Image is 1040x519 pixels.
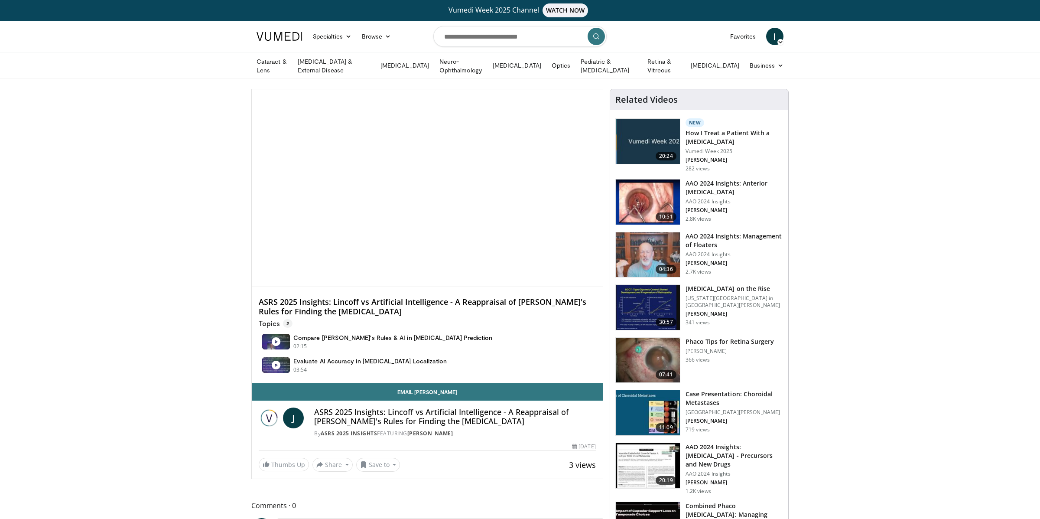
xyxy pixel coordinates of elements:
a: 20:19 AAO 2024 Insights: [MEDICAL_DATA] - Precursors and New Drugs AAO 2024 Insights [PERSON_NAME... [615,443,783,495]
p: [PERSON_NAME] [686,207,783,214]
p: 2.8K views [686,215,711,222]
a: [MEDICAL_DATA] [375,57,434,74]
a: [PERSON_NAME] [407,430,453,437]
p: [PERSON_NAME] [686,260,783,267]
a: Neuro-Ophthalmology [434,57,487,75]
h3: How I Treat a Patient With a [MEDICAL_DATA] [686,129,783,146]
span: 11:09 [656,423,676,432]
span: Comments 0 [251,500,603,511]
span: 07:41 [656,370,676,379]
h4: Evaluate AI Accuracy in [MEDICAL_DATA] Localization [293,357,447,365]
p: [GEOGRAPHIC_DATA][PERSON_NAME] [686,409,783,416]
p: New [686,118,705,127]
p: [PERSON_NAME] [686,310,783,317]
h4: ASRS 2025 Insights: Lincoff vs Artificial Intelligence - A Reappraisal of [PERSON_NAME]'s Rules f... [314,408,596,426]
h3: Case Presentation: Choroidal Metastases [686,390,783,407]
a: Thumbs Up [259,458,309,471]
p: AAO 2024 Insights [686,470,783,477]
p: [PERSON_NAME] [686,348,774,355]
h3: AAO 2024 Insights: Management of Floaters [686,232,783,249]
a: 30:57 [MEDICAL_DATA] on the Rise [US_STATE][GEOGRAPHIC_DATA] in [GEOGRAPHIC_DATA][PERSON_NAME] [P... [615,284,783,330]
a: Specialties [308,28,357,45]
a: Favorites [725,28,761,45]
div: [DATE] [572,443,595,450]
button: Save to [356,458,400,472]
a: [MEDICAL_DATA] [686,57,744,74]
p: AAO 2024 Insights [686,251,783,258]
h3: AAO 2024 Insights: Anterior [MEDICAL_DATA] [686,179,783,196]
a: Email [PERSON_NAME] [252,383,603,401]
a: ASRS 2025 Insights [321,430,377,437]
img: 9cedd946-ce28-4f52-ae10-6f6d7f6f31c7.150x105_q85_crop-smart_upscale.jpg [616,390,680,435]
span: 3 views [569,460,596,470]
p: 02:15 [293,343,307,350]
a: 11:09 Case Presentation: Choroidal Metastases [GEOGRAPHIC_DATA][PERSON_NAME] [PERSON_NAME] 719 views [615,390,783,436]
a: Pediatric & [MEDICAL_DATA] [575,57,642,75]
p: [PERSON_NAME] [686,479,783,486]
span: 30:57 [656,318,676,326]
h4: Compare [PERSON_NAME]'s Rules & AI in [MEDICAL_DATA] Prediction [293,334,492,342]
img: ASRS 2025 Insights [259,408,279,428]
a: Business [744,57,789,74]
a: Browse [357,28,396,45]
img: 2b0bc81e-4ab6-4ab1-8b29-1f6153f15110.150x105_q85_crop-smart_upscale.jpg [616,338,680,383]
p: 1.2K views [686,488,711,495]
p: AAO 2024 Insights [686,198,783,205]
button: Share [312,458,353,472]
a: 10:51 AAO 2024 Insights: Anterior [MEDICAL_DATA] AAO 2024 Insights [PERSON_NAME] 2.8K views [615,179,783,225]
h4: ASRS 2025 Insights: Lincoff vs Artificial Intelligence - A Reappraisal of [PERSON_NAME]'s Rules f... [259,297,596,316]
img: VuMedi Logo [257,32,302,41]
p: 719 views [686,426,710,433]
img: 02d29458-18ce-4e7f-be78-7423ab9bdffd.jpg.150x105_q85_crop-smart_upscale.jpg [616,119,680,164]
a: J [283,408,304,428]
p: Vumedi Week 2025 [686,148,783,155]
div: By FEATURING [314,430,596,437]
p: [PERSON_NAME] [686,418,783,424]
p: 341 views [686,319,710,326]
a: Retina & Vitreous [642,57,686,75]
img: 4ce8c11a-29c2-4c44-a801-4e6d49003971.150x105_q85_crop-smart_upscale.jpg [616,285,680,330]
a: Optics [546,57,575,74]
a: [MEDICAL_DATA] [487,57,546,74]
p: 03:54 [293,366,307,374]
span: 2 [283,319,292,328]
a: [MEDICAL_DATA] & External Disease [292,57,375,75]
p: 282 views [686,165,710,172]
p: Topics [259,319,292,328]
a: I [766,28,783,45]
span: 04:36 [656,265,676,274]
img: 8e655e61-78ac-4b3e-a4e7-f43113671c25.150x105_q85_crop-smart_upscale.jpg [616,232,680,277]
p: 2.7K views [686,268,711,275]
span: WATCH NOW [543,3,588,17]
a: 20:24 New How I Treat a Patient With a [MEDICAL_DATA] Vumedi Week 2025 [PERSON_NAME] 282 views [615,118,783,172]
a: 07:41 Phaco Tips for Retina Surgery [PERSON_NAME] 366 views [615,337,783,383]
p: 366 views [686,356,710,363]
a: Vumedi Week 2025 ChannelWATCH NOW [258,3,782,17]
p: [PERSON_NAME] [686,157,783,163]
img: df587403-7b55-4f98-89e9-21b63a902c73.150x105_q85_crop-smart_upscale.jpg [616,443,680,488]
input: Search topics, interventions [433,26,607,47]
a: 04:36 AAO 2024 Insights: Management of Floaters AAO 2024 Insights [PERSON_NAME] 2.7K views [615,232,783,278]
img: fd942f01-32bb-45af-b226-b96b538a46e6.150x105_q85_crop-smart_upscale.jpg [616,180,680,225]
span: 20:19 [656,476,676,485]
h4: Related Videos [615,95,678,105]
video-js: Video Player [252,89,603,287]
h3: AAO 2024 Insights: [MEDICAL_DATA] - Precursors and New Drugs [686,443,783,469]
h3: Phaco Tips for Retina Surgery [686,337,774,346]
span: 10:51 [656,212,676,221]
a: Cataract & Lens [251,57,292,75]
span: 20:24 [656,152,676,160]
p: [US_STATE][GEOGRAPHIC_DATA] in [GEOGRAPHIC_DATA][PERSON_NAME] [686,295,783,309]
h3: [MEDICAL_DATA] on the Rise [686,284,783,293]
